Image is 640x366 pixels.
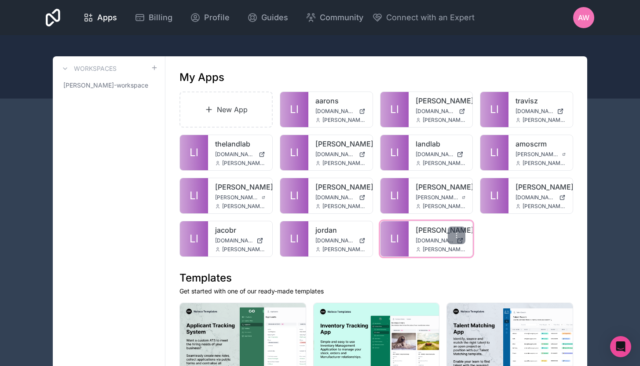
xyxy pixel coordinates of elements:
[416,237,466,244] a: [DOMAIN_NAME]
[76,8,124,27] a: Apps
[416,237,453,244] span: [DOMAIN_NAME]
[416,151,466,158] a: [DOMAIN_NAME]
[490,146,499,160] span: Ll
[190,232,198,246] span: Ll
[516,151,559,158] span: [PERSON_NAME][DOMAIN_NAME]
[322,160,366,167] span: [PERSON_NAME][EMAIL_ADDRESS][DOMAIN_NAME]
[280,178,308,213] a: Ll
[315,151,355,158] span: [DOMAIN_NAME]
[490,102,499,117] span: Ll
[215,182,265,192] a: [PERSON_NAME]
[179,70,224,84] h1: My Apps
[416,194,459,201] span: [PERSON_NAME][DOMAIN_NAME]
[190,189,198,203] span: Ll
[215,225,265,235] a: jacobr
[610,336,631,357] div: Open Intercom Messenger
[280,221,308,256] a: Ll
[261,11,288,24] span: Guides
[516,108,553,115] span: [DOMAIN_NAME]
[240,8,295,27] a: Guides
[516,182,566,192] a: [PERSON_NAME]
[322,117,366,124] span: [PERSON_NAME][EMAIL_ADDRESS][DOMAIN_NAME]
[390,102,399,117] span: Ll
[315,225,366,235] a: jordan
[380,178,409,213] a: Ll
[416,108,466,115] a: [DOMAIN_NAME]
[60,63,117,74] a: Workspaces
[97,11,117,24] span: Apps
[290,232,299,246] span: Ll
[315,95,366,106] a: aarons
[480,135,508,170] a: Ll
[180,221,208,256] a: Ll
[222,246,265,253] span: [PERSON_NAME][EMAIL_ADDRESS][DOMAIN_NAME]
[315,108,366,115] a: [DOMAIN_NAME]
[578,12,589,23] span: AW
[416,108,456,115] span: [DOMAIN_NAME]
[149,11,172,24] span: Billing
[480,178,508,213] a: Ll
[390,189,399,203] span: Ll
[516,139,566,149] a: amoscrm
[416,139,466,149] a: landlab
[416,182,466,192] a: [PERSON_NAME]
[516,108,566,115] a: [DOMAIN_NAME]
[380,221,409,256] a: Ll
[215,194,265,201] a: [PERSON_NAME][DOMAIN_NAME]
[315,151,366,158] a: [DOMAIN_NAME]
[280,135,308,170] a: Ll
[423,117,466,124] span: [PERSON_NAME][EMAIL_ADDRESS][DOMAIN_NAME]
[315,194,355,201] span: [DOMAIN_NAME]
[179,271,573,285] h1: Templates
[416,95,466,106] a: [PERSON_NAME]
[180,135,208,170] a: Ll
[416,151,453,158] span: [DOMAIN_NAME]
[416,225,466,235] a: [PERSON_NAME]
[315,237,366,244] a: [DOMAIN_NAME]
[315,108,355,115] span: [DOMAIN_NAME]
[215,237,265,244] a: [DOMAIN_NAME]
[423,203,466,210] span: [PERSON_NAME][EMAIL_ADDRESS][DOMAIN_NAME]
[386,11,475,24] span: Connect with an Expert
[204,11,230,24] span: Profile
[423,160,466,167] span: [PERSON_NAME][EMAIL_ADDRESS][DOMAIN_NAME]
[380,92,409,127] a: Ll
[523,160,566,167] span: [PERSON_NAME][EMAIL_ADDRESS][DOMAIN_NAME]
[322,203,366,210] span: [PERSON_NAME][EMAIL_ADDRESS][DOMAIN_NAME]
[179,91,273,128] a: New App
[322,246,366,253] span: [PERSON_NAME][EMAIL_ADDRESS][DOMAIN_NAME]
[128,8,179,27] a: Billing
[423,246,466,253] span: [PERSON_NAME][EMAIL_ADDRESS][DOMAIN_NAME]
[320,11,363,24] span: Community
[315,182,366,192] a: [PERSON_NAME]
[516,151,566,158] a: [PERSON_NAME][DOMAIN_NAME]
[280,92,308,127] a: Ll
[390,232,399,246] span: Ll
[490,189,499,203] span: Ll
[222,203,265,210] span: [PERSON_NAME][EMAIL_ADDRESS][DOMAIN_NAME]
[290,102,299,117] span: Ll
[480,92,508,127] a: Ll
[215,151,255,158] span: [DOMAIN_NAME]
[380,135,409,170] a: Ll
[215,237,253,244] span: [DOMAIN_NAME]
[60,77,158,93] a: [PERSON_NAME]-workspace
[390,146,399,160] span: Ll
[299,8,370,27] a: Community
[63,81,148,90] span: [PERSON_NAME]-workspace
[222,160,265,167] span: [PERSON_NAME][EMAIL_ADDRESS][DOMAIN_NAME]
[290,146,299,160] span: Ll
[74,64,117,73] h3: Workspaces
[516,194,556,201] span: [DOMAIN_NAME]
[416,194,466,201] a: [PERSON_NAME][DOMAIN_NAME]
[215,151,265,158] a: [DOMAIN_NAME]
[190,146,198,160] span: Ll
[523,203,566,210] span: [PERSON_NAME][EMAIL_ADDRESS][DOMAIN_NAME]
[523,117,566,124] span: [PERSON_NAME][EMAIL_ADDRESS][DOMAIN_NAME]
[180,178,208,213] a: Ll
[290,189,299,203] span: Ll
[516,194,566,201] a: [DOMAIN_NAME]
[183,8,237,27] a: Profile
[315,139,366,149] a: [PERSON_NAME]
[215,139,265,149] a: thelandlab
